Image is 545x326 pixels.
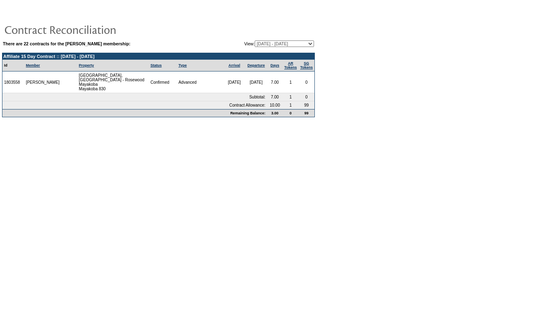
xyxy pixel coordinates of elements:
[3,41,130,46] b: There are 22 contracts for the [PERSON_NAME] membership:
[284,61,297,69] a: ARTokens
[247,63,265,67] a: Departure
[298,93,314,101] td: 0
[270,63,279,67] a: Days
[283,109,298,117] td: 0
[2,101,267,109] td: Contract Allowance:
[178,63,186,67] a: Type
[298,101,314,109] td: 99
[298,71,314,93] td: 0
[79,63,94,67] a: Property
[4,21,168,38] img: pgTtlContractReconciliation.gif
[229,63,240,67] a: Arrival
[2,53,314,60] td: Affiliate 15 Day Contract :: [DATE] - [DATE]
[26,63,40,67] a: Member
[77,71,149,93] td: [GEOGRAPHIC_DATA], [GEOGRAPHIC_DATA] - Rosewood Mayakoba Mayakoba 830
[267,93,283,101] td: 7.00
[267,109,283,117] td: 3.00
[24,71,62,93] td: [PERSON_NAME]
[267,71,283,93] td: 7.00
[298,109,314,117] td: 99
[245,71,267,93] td: [DATE]
[283,101,298,109] td: 1
[300,61,313,69] a: SGTokens
[2,60,24,71] td: Id
[149,71,177,93] td: Confirmed
[267,101,283,109] td: 10.00
[2,71,24,93] td: 1803558
[2,93,267,101] td: Subtotal:
[150,63,162,67] a: Status
[204,40,314,47] td: View:
[223,71,245,93] td: [DATE]
[177,71,223,93] td: Advanced
[283,71,298,93] td: 1
[2,109,267,117] td: Remaining Balance:
[283,93,298,101] td: 1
